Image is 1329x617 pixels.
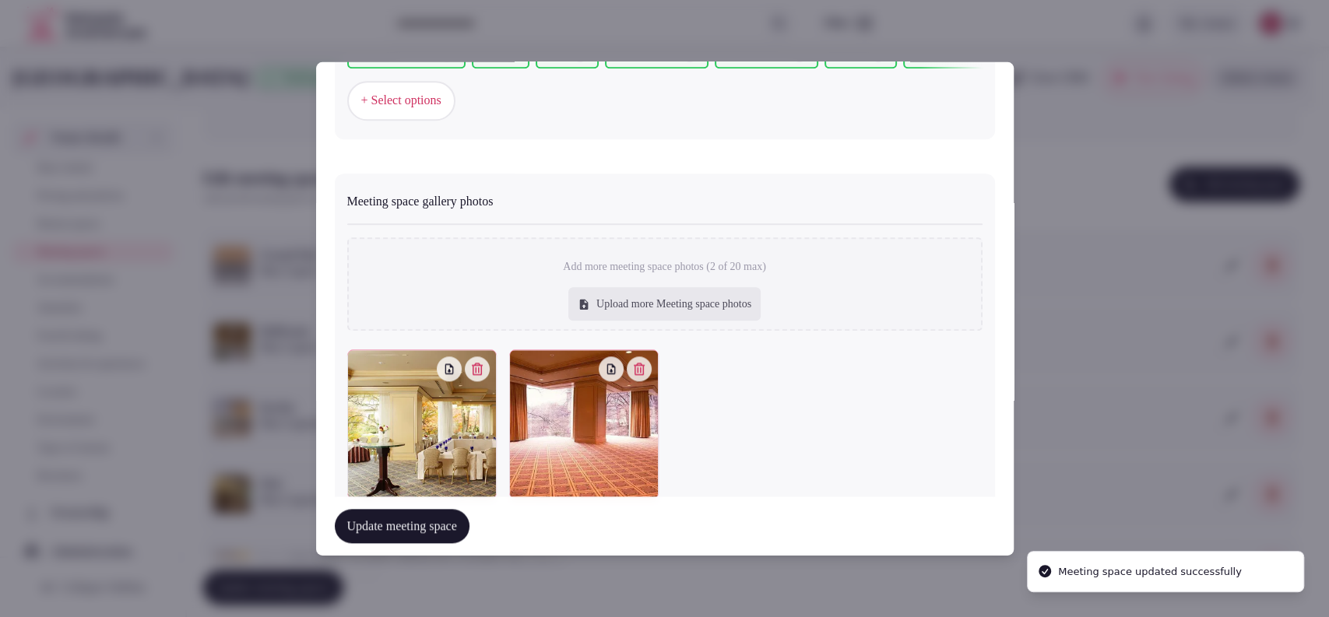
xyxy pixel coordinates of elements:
p: Add more meeting space photos (2 of 20 max) [563,259,766,275]
button: + Select options [347,81,455,120]
div: Chairs [824,40,897,68]
div: Covered Area [715,40,818,68]
span: + Select options [361,92,441,109]
div: Big Windows [605,40,708,68]
div: RV-Hotel Chinzanso Tokyo-meeting space-poplar room.jpeg [347,349,497,499]
div: RV-Hotel Chinzanso Tokyo-meeting space-poplar room 2.jpeg [509,349,659,499]
div: TV [472,40,530,68]
button: Update meeting space [335,509,469,543]
div: Air Conditioning [347,40,466,68]
div: Wifi [536,40,599,68]
div: Microphone (wired) [903,40,1035,68]
div: Upload more Meeting space photos [568,287,761,321]
div: Meeting space gallery photos [347,186,983,211]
